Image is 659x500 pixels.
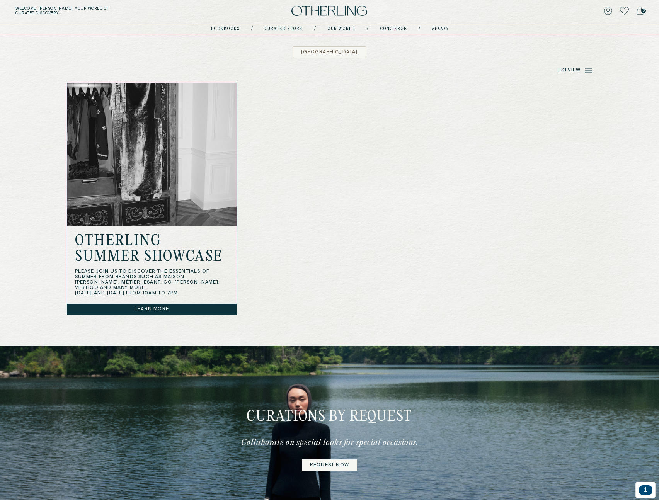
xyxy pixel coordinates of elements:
a: 0 [637,5,644,16]
a: Learn more [67,304,237,315]
span: 0 [641,9,646,13]
a: concierge [380,27,407,31]
div: / [251,26,253,32]
p: Please join us to discover the essentials of summer from brands such as Maison [PERSON_NAME], Mét... [75,269,229,296]
p: Collaborate on special looks for special occasions. [241,438,418,459]
div: / [367,26,368,32]
h2: Otherling Summer Showcase [75,233,229,265]
a: events [432,27,448,31]
img: background [67,83,237,226]
a: Request now [302,459,357,471]
a: Curated store [264,27,303,31]
button: [GEOGRAPHIC_DATA] [293,46,366,58]
h5: Welcome, [PERSON_NAME] . Your world of curated discovery. [15,6,204,15]
div: / [314,26,316,32]
a: Our world [327,27,355,31]
div: List view [557,67,593,74]
h2: Curations by Request [241,408,418,438]
div: / [419,26,420,32]
img: logo [291,6,367,16]
a: lookbooks [211,27,240,31]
